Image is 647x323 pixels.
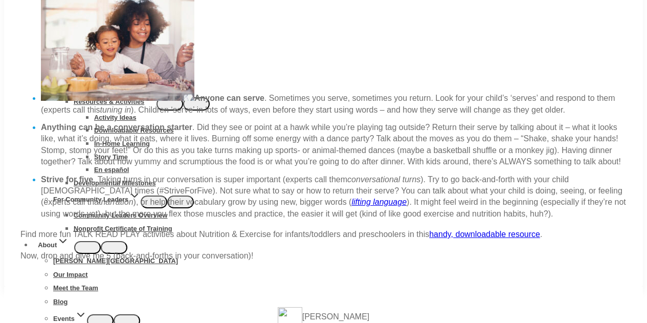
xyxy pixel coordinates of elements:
button: Child menu of About [74,241,101,254]
span: ). Try to go back-and-forth with your child [DEMOGRAPHIC_DATA] times (#StriveForFive). Not sure w... [41,175,622,207]
span: conversational turns [347,175,420,184]
a: lifting language [351,198,407,206]
a: Blog [53,295,68,308]
a: En español [94,163,129,176]
b: Anything can be a conversation starter [41,123,192,132]
div: [PERSON_NAME] [302,312,370,321]
b: Anyone can serve [41,94,264,102]
span: ), or help their vocabulary grow by using new, bigger words ( [133,198,352,206]
a: Nonprofit Certificate of Training [74,222,172,235]
span: . Did they see or point at a hawk while you’re playing tag outside? Return their serve by talking... [41,123,621,166]
span: ). Children ‘serve’ in lots of ways, even before they start using words – and how they serve will... [131,105,565,114]
a: handy, downloadable resource [429,230,540,239]
span: . Sometimes you serve, sometimes you return. Look for your child’s ‘serves’ and respond to them (... [41,94,615,114]
button: Child menu of About [101,241,127,254]
span: ). It might feel weird in the beginning (especially if they’re not using words yet), but the more... [41,198,626,218]
a: Meet the Team [53,282,98,294]
a: Our Impact [53,268,88,281]
span: narration [101,198,133,206]
span: tuning in [100,105,131,114]
span: Now, drop and give me 5 (back-and-forths in your conversation)! [20,251,253,260]
span: About [38,241,69,249]
span: Find more fun TALK READ PLAY activities about Nutrition & Exercise for infants/toddlers and presc... [20,230,542,239]
a: Activity Ideas [94,111,137,124]
b: Strive for five [41,175,93,184]
span: . Taking turns in our conversation is super important (experts call them [93,175,347,184]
